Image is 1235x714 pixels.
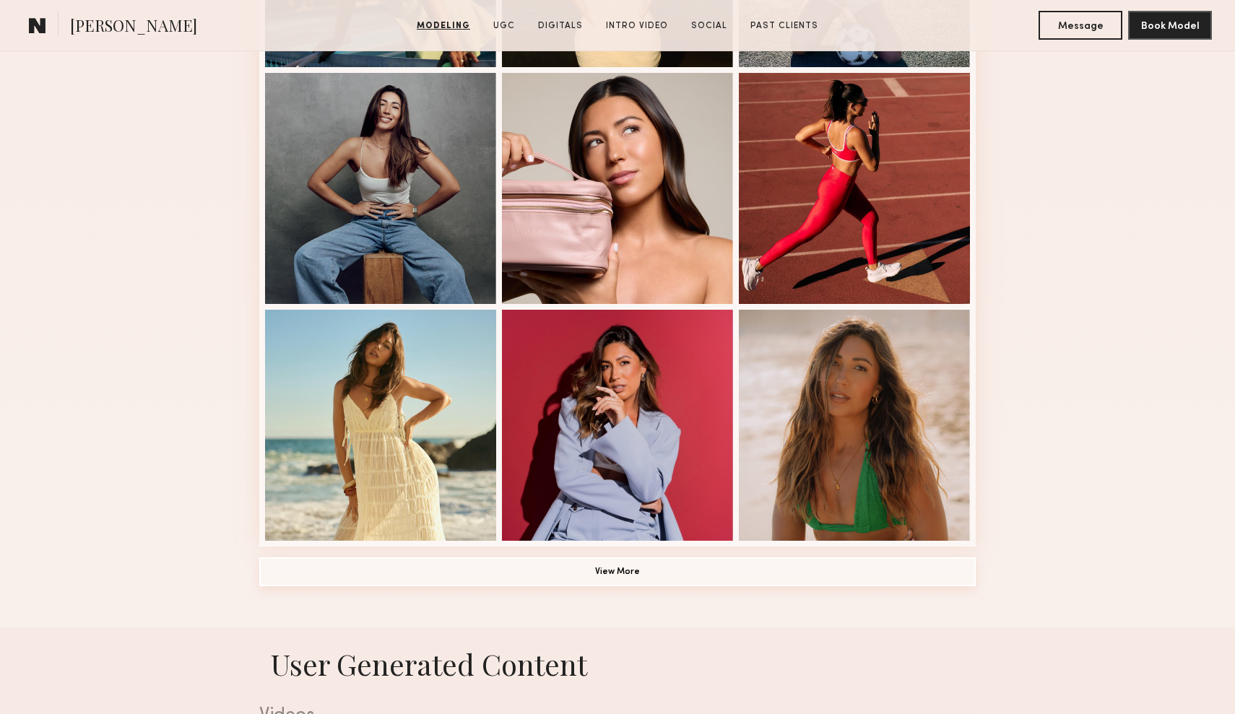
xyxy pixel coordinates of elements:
[685,19,733,32] a: Social
[1128,19,1212,31] a: Book Model
[1128,11,1212,40] button: Book Model
[411,19,476,32] a: Modeling
[745,19,824,32] a: Past Clients
[248,645,987,683] h1: User Generated Content
[1039,11,1122,40] button: Message
[259,557,976,586] button: View More
[600,19,674,32] a: Intro Video
[70,14,197,40] span: [PERSON_NAME]
[487,19,521,32] a: UGC
[532,19,589,32] a: Digitals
